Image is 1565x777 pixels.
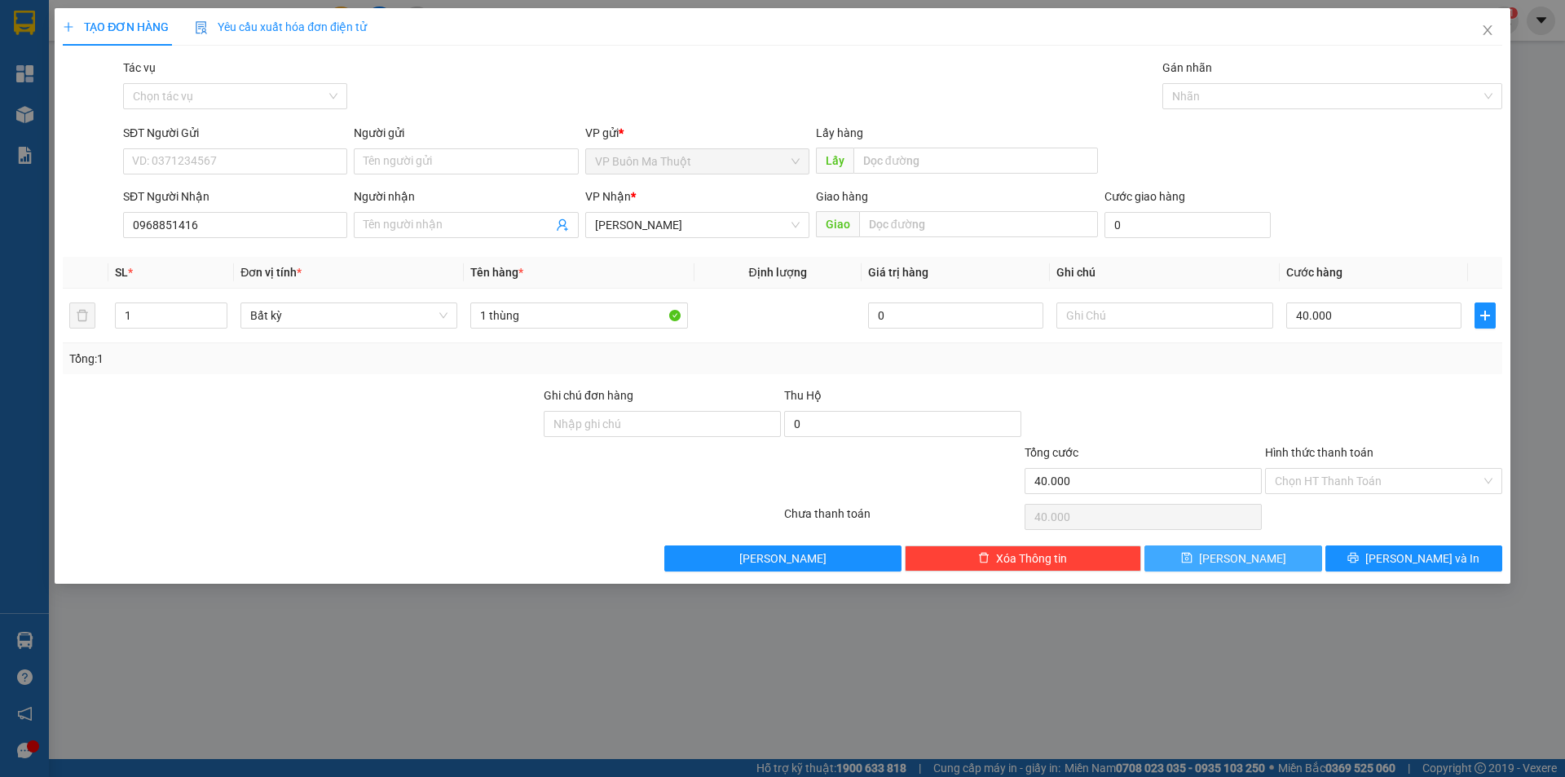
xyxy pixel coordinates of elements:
span: Giá trị hàng [868,266,928,279]
input: Dọc đường [859,211,1098,237]
div: VP gửi [585,124,809,142]
input: Cước giao hàng [1104,212,1271,238]
span: close [1481,24,1494,37]
label: Gán nhãn [1162,61,1212,74]
span: TẠO ĐƠN HÀNG [63,20,169,33]
span: SL [115,266,128,279]
button: save[PERSON_NAME] [1144,545,1321,572]
div: Chưa thanh toán [782,505,1023,533]
span: Bất kỳ [250,303,447,328]
span: printer [1347,552,1359,565]
button: [PERSON_NAME] [664,545,902,572]
label: Cước giao hàng [1104,190,1185,203]
span: Thu Hộ [784,389,822,402]
div: Người gửi [354,124,578,142]
input: Ghi chú đơn hàng [544,411,781,437]
button: delete [69,302,95,329]
span: Giao [816,211,859,237]
th: Ghi chú [1050,257,1280,289]
button: Close [1465,8,1510,54]
label: Hình thức thanh toán [1265,446,1373,459]
span: Yêu cầu xuất hóa đơn điện tử [195,20,367,33]
span: delete [978,552,990,565]
span: plus [63,21,74,33]
img: icon [195,21,208,34]
span: Gia Nghĩa [595,213,800,237]
span: save [1181,552,1192,565]
span: Tổng cước [1025,446,1078,459]
span: VP Nhận [585,190,631,203]
button: deleteXóa Thông tin [905,545,1142,572]
input: VD: Bàn, Ghế [470,302,687,329]
span: Giao hàng [816,190,868,203]
span: Xóa Thông tin [996,550,1067,567]
button: plus [1475,302,1496,329]
input: Ghi Chú [1056,302,1273,329]
input: 0 [868,302,1043,329]
div: SĐT Người Gửi [123,124,347,142]
span: Lấy [816,148,853,174]
span: [PERSON_NAME] [1199,550,1286,567]
div: SĐT Người Nhận [123,188,347,205]
span: VP Buôn Ma Thuột [595,149,800,174]
span: Định lượng [749,266,807,279]
div: Người nhận [354,188,578,205]
span: Đơn vị tính [240,266,302,279]
button: printer[PERSON_NAME] và In [1325,545,1502,572]
span: [PERSON_NAME] và In [1365,550,1479,567]
span: Tên hàng [470,266,523,279]
span: Cước hàng [1286,266,1342,279]
label: Tác vụ [123,61,156,74]
span: plus [1475,309,1495,322]
span: user-add [556,219,569,232]
span: Lấy hàng [816,126,863,139]
label: Ghi chú đơn hàng [544,389,633,402]
div: Tổng: 1 [69,350,604,368]
span: [PERSON_NAME] [739,550,827,567]
input: Dọc đường [853,148,1098,174]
